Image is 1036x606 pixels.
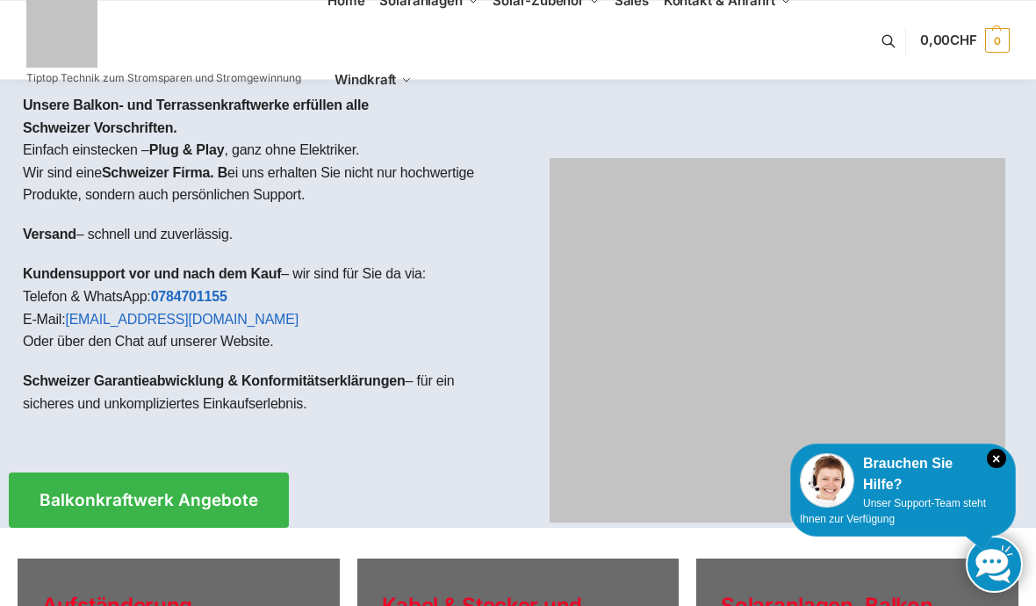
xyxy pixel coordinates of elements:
[800,453,854,508] img: Customer service
[23,373,406,388] strong: Schweizer Garantieabwicklung & Konformitätserklärungen
[149,142,225,157] strong: Plug & Play
[23,223,504,246] p: – schnell und zuverlässig.
[151,289,227,304] a: 0784701155
[800,497,986,525] span: Unser Support-Team steht Ihnen zur Verfügung
[40,492,258,509] span: Balkonkraftwerk Angebote
[23,227,76,242] strong: Versand
[550,158,1005,523] img: Home 1
[23,266,281,281] strong: Kundensupport vor und nach dem Kauf
[65,312,299,327] a: [EMAIL_ADDRESS][DOMAIN_NAME]
[987,449,1006,468] i: Schließen
[26,73,301,83] p: Tiptop Technik zum Stromsparen und Stromgewinnung
[920,32,977,48] span: 0,00
[327,40,420,119] a: Windkraft
[800,453,1006,495] div: Brauchen Sie Hilfe?
[102,165,227,180] strong: Schweizer Firma. B
[23,370,504,415] p: – für ein sicheres und unkompliziertes Einkaufserlebnis.
[9,473,289,528] a: Balkonkraftwerk Angebote
[23,263,504,352] p: – wir sind für Sie da via: Telefon & WhatsApp: E-Mail: Oder über den Chat auf unserer Website.
[9,80,518,446] div: Einfach einstecken – , ganz ohne Elektriker.
[950,32,977,48] span: CHF
[920,14,1010,67] a: 0,00CHF 0
[335,71,396,88] span: Windkraft
[23,162,504,206] p: Wir sind eine ei uns erhalten Sie nicht nur hochwertige Produkte, sondern auch persönlichen Support.
[985,28,1010,53] span: 0
[23,97,369,135] strong: Unsere Balkon- und Terrassenkraftwerke erfüllen alle Schweizer Vorschriften.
